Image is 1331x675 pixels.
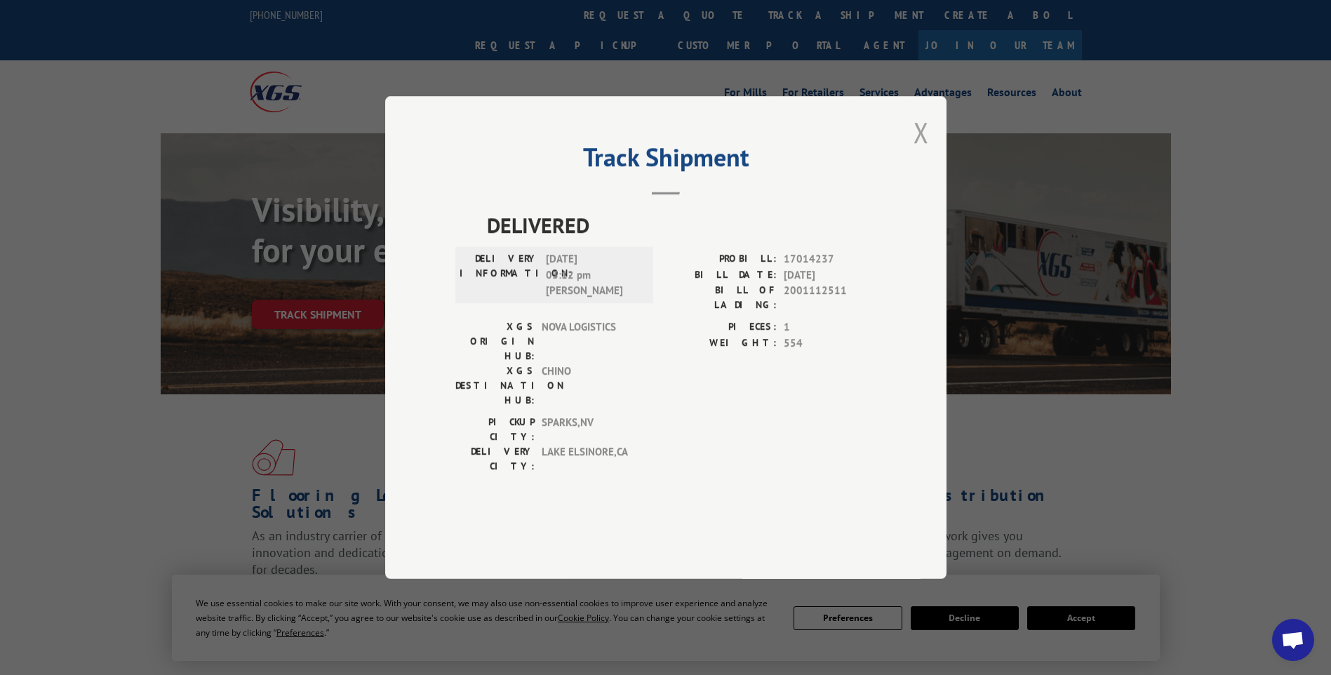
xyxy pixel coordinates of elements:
[784,267,876,283] span: [DATE]
[914,114,929,151] button: Close modal
[666,319,777,335] label: PIECES:
[546,251,641,299] span: [DATE] 03:12 pm [PERSON_NAME]
[542,319,636,363] span: NOVA LOGISTICS
[455,363,535,408] label: XGS DESTINATION HUB:
[666,251,777,267] label: PROBILL:
[784,251,876,267] span: 17014237
[784,319,876,335] span: 1
[487,209,876,241] span: DELIVERED
[455,444,535,474] label: DELIVERY CITY:
[666,267,777,283] label: BILL DATE:
[1272,619,1314,661] a: Open chat
[455,147,876,174] h2: Track Shipment
[542,415,636,444] span: SPARKS , NV
[455,415,535,444] label: PICKUP CITY:
[784,283,876,312] span: 2001112511
[542,444,636,474] span: LAKE ELSINORE , CA
[542,363,636,408] span: CHINO
[460,251,539,299] label: DELIVERY INFORMATION:
[666,335,777,352] label: WEIGHT:
[455,319,535,363] label: XGS ORIGIN HUB:
[784,335,876,352] span: 554
[666,283,777,312] label: BILL OF LADING:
